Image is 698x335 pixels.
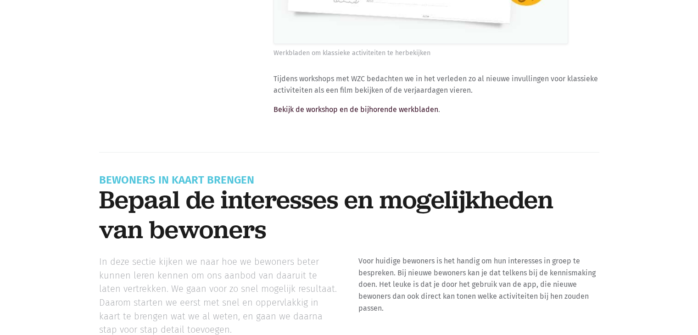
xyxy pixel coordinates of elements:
h3: Bewoners in kaart brengen [99,175,599,185]
figcaption: Werkbladen om klassieke activiteiten te herbekijken [274,48,568,58]
p: Voor huidige bewoners is het handig om hun interesses in groep te bespreken. Bij nieuwe bewoners ... [358,255,599,314]
h2: Bepaal de interesses en mogelijkheden van bewoners [99,185,599,244]
p: Tijdens workshops met WZC bedachten we in het verleden zo al nieuwe invullingen voor klassieke ac... [274,73,599,96]
p: . [274,104,599,116]
a: Bekijk de workshop en de bijhorende werkbladen [274,105,438,114]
